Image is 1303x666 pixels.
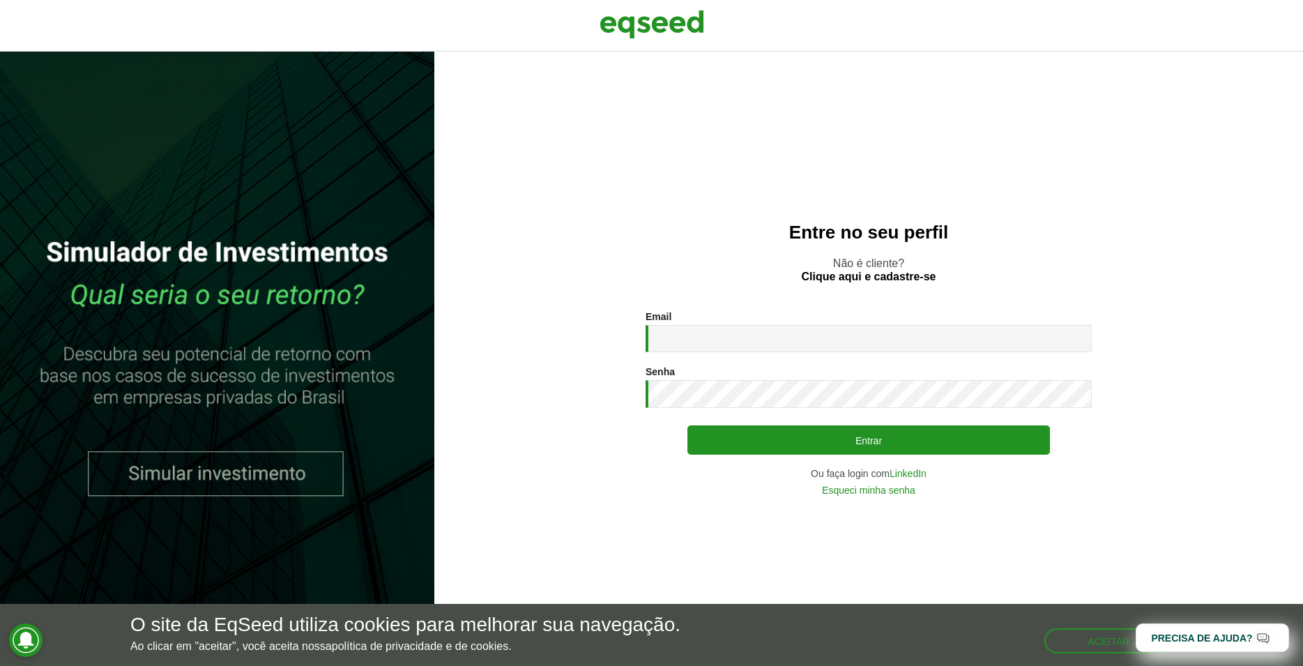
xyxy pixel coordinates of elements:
[646,469,1092,478] div: Ou faça login com
[822,485,915,495] a: Esqueci minha senha
[130,614,680,636] h5: O site da EqSeed utiliza cookies para melhorar sua navegação.
[1044,628,1173,653] button: Aceitar
[130,639,680,653] p: Ao clicar em "aceitar", você aceita nossa .
[802,271,936,282] a: Clique aqui e cadastre-se
[687,425,1050,455] button: Entrar
[462,257,1275,283] p: Não é cliente?
[646,312,671,321] label: Email
[462,222,1275,243] h2: Entre no seu perfil
[332,641,509,652] a: política de privacidade e de cookies
[600,7,704,42] img: EqSeed Logo
[646,367,675,377] label: Senha
[890,469,927,478] a: LinkedIn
